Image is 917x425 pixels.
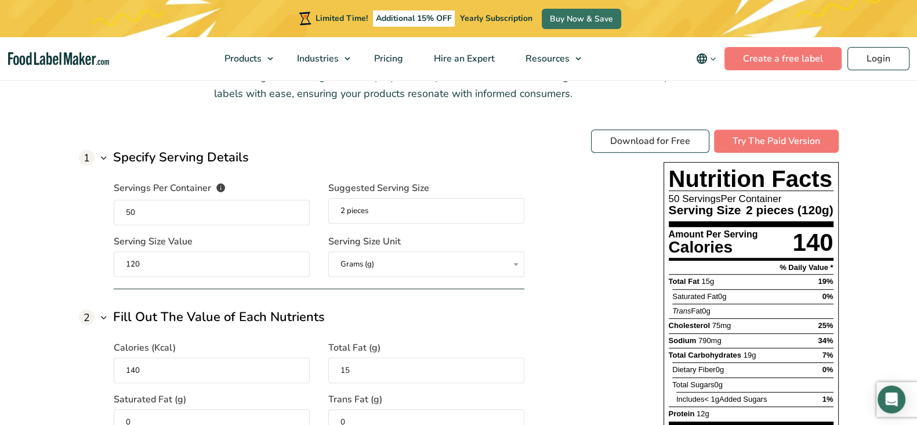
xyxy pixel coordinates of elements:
[822,365,833,374] span: 0%
[701,277,714,286] span: 15g
[669,337,722,345] p: Sodium
[669,167,833,190] p: Nutrition Facts
[114,341,176,355] span: Calories (Kcal)
[672,307,691,315] span: Trans
[669,204,744,216] p: Serving Size
[744,351,756,359] span: 19g
[818,321,833,330] span: 25%
[669,239,758,255] p: Calories
[847,47,909,70] a: Login
[669,322,731,330] p: Cholesterol
[818,277,833,286] span: 19%
[724,47,842,70] a: Create a free label
[293,52,340,65] span: Industries
[792,229,833,256] span: 140
[672,381,723,389] p: Total Sugars
[698,336,722,345] span: 790mg
[328,181,429,195] span: Suggested Serving Size
[714,129,839,153] a: Try The Paid Version
[79,150,95,165] span: 1
[114,235,193,248] span: Serving Size Value
[510,37,587,80] a: Resources
[672,307,711,315] p: Fat
[460,13,532,24] span: Yearly Subscription
[672,292,726,301] span: Saturated Fat
[669,409,695,418] strong: Protein
[822,203,833,217] span: g
[669,351,741,359] span: Total Carbohydrates
[818,336,833,345] span: 34%
[798,203,822,217] span: 120
[113,148,249,167] h3: Specify Serving Details
[714,380,722,389] span: 0g
[704,395,719,404] span: < 1g
[669,193,680,204] span: 50
[522,52,571,65] span: Resources
[282,37,356,80] a: Industries
[669,230,758,239] p: Amount Per Serving
[676,395,767,404] p: Includes Added Sugars
[214,69,703,102] p: Introducing a tool designed to simplify the complexities of nutrition labeling. Craft accurate, c...
[712,321,731,330] span: 75mg
[328,341,380,355] span: Total Fat (g)
[328,392,382,406] span: Trans Fat (g)
[114,392,186,406] span: Saturated Fat (g)
[822,351,833,359] span: 7%
[419,37,508,80] a: Hire an Expert
[371,52,404,65] span: Pricing
[373,10,455,27] span: Additional 15% OFF
[682,193,720,204] span: Servings
[672,366,724,374] p: Dietary Fiber
[822,395,833,404] span: 1%
[359,37,416,80] a: Pricing
[209,37,279,80] a: Products
[328,198,524,224] input: Example: Cup, Tbsp, Bottle...
[669,277,699,286] strong: Total Fat
[221,52,263,65] span: Products
[746,203,794,217] span: 2 pieces
[780,264,833,271] p: % Daily Value *
[591,129,709,153] a: Download for Free
[669,194,833,204] p: Per Container
[114,200,310,225] input: Example: 6
[114,181,211,197] span: Servings Per Container
[114,251,310,277] input: Example: 8
[697,409,709,418] span: 12g
[316,13,368,24] span: Limited Time!
[702,307,710,315] span: 0g
[822,292,833,301] span: 0%
[430,52,496,65] span: Hire an Expert
[113,308,325,327] h3: Fill Out The Value of Each Nutrients
[878,386,905,413] div: Open Intercom Messenger
[542,9,621,29] a: Buy Now & Save
[79,309,95,325] span: 2
[716,365,724,374] span: 0g
[328,235,401,248] span: Serving Size Unit
[718,292,726,301] span: 0g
